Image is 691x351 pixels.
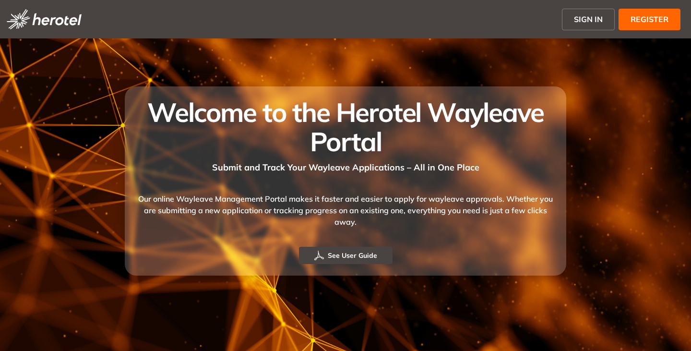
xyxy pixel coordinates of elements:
button: SIGN IN [562,9,615,30]
div: Submit and Track Your Wayleave Applications – All in One Place [136,156,555,174]
div: Our online Wayleave Management Portal makes it faster and easier to apply for wayleave approvals.... [136,174,555,247]
span: Welcome to the Herotel Wayleave Portal [147,96,543,158]
button: REGISTER [619,9,680,30]
span: REGISTER [631,13,668,25]
img: logo [7,9,82,29]
span: SIGN IN [574,13,603,25]
span: See User Guide [328,250,377,261]
button: See User Guide [299,247,393,264]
